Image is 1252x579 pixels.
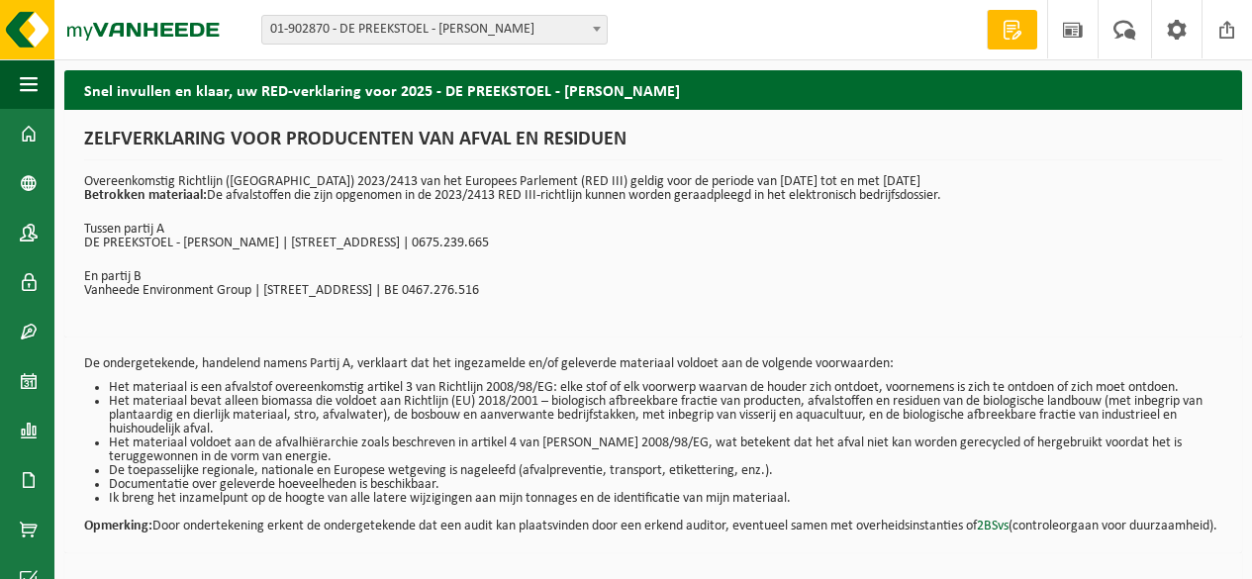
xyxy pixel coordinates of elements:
span: 01-902870 - DE PREEKSTOEL - SAMYN NADINE - DRANOUTER [261,15,608,45]
p: En partij B [84,270,1222,284]
p: Overeenkomstig Richtlijn ([GEOGRAPHIC_DATA]) 2023/2413 van het Europees Parlement (RED III) geldi... [84,175,1222,203]
li: Het materiaal is een afvalstof overeenkomstig artikel 3 van Richtlijn 2008/98/EG: elke stof of el... [109,381,1222,395]
a: 2BSvs [977,519,1009,533]
p: Tussen partij A [84,223,1222,237]
li: Het materiaal voldoet aan de afvalhiërarchie zoals beschreven in artikel 4 van [PERSON_NAME] 2008... [109,436,1222,464]
li: Ik breng het inzamelpunt op de hoogte van alle latere wijzigingen aan mijn tonnages en de identif... [109,492,1222,506]
strong: Opmerking: [84,519,152,533]
li: De toepasselijke regionale, nationale en Europese wetgeving is nageleefd (afvalpreventie, transpo... [109,464,1222,478]
p: De ondergetekende, handelend namens Partij A, verklaart dat het ingezamelde en/of geleverde mater... [84,357,1222,371]
span: 01-902870 - DE PREEKSTOEL - SAMYN NADINE - DRANOUTER [262,16,607,44]
p: Vanheede Environment Group | [STREET_ADDRESS] | BE 0467.276.516 [84,284,1222,298]
strong: Betrokken materiaal: [84,188,207,203]
li: Documentatie over geleverde hoeveelheden is beschikbaar. [109,478,1222,492]
p: DE PREEKSTOEL - [PERSON_NAME] | [STREET_ADDRESS] | 0675.239.665 [84,237,1222,250]
p: Door ondertekening erkent de ondergetekende dat een audit kan plaatsvinden door een erkend audito... [84,506,1222,533]
li: Het materiaal bevat alleen biomassa die voldoet aan Richtlijn (EU) 2018/2001 – biologisch afbreek... [109,395,1222,436]
h1: ZELFVERKLARING VOOR PRODUCENTEN VAN AFVAL EN RESIDUEN [84,130,1222,160]
h2: Snel invullen en klaar, uw RED-verklaring voor 2025 - DE PREEKSTOEL - [PERSON_NAME] [64,70,1242,109]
